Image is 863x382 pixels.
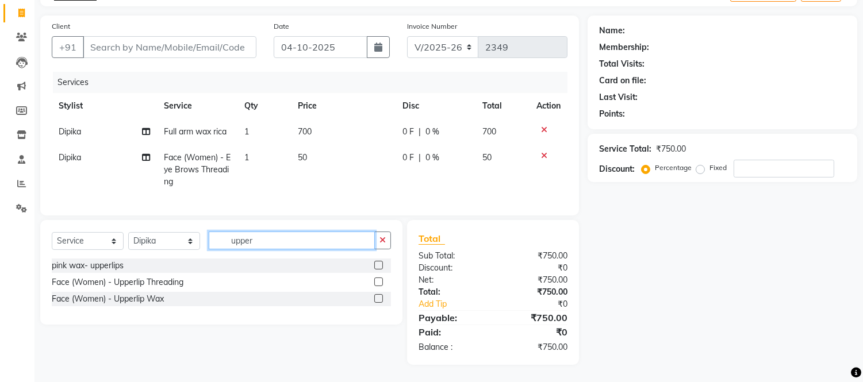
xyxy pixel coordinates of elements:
span: 0 % [425,152,439,164]
label: Percentage [655,163,692,173]
span: Total [419,233,445,245]
div: ₹750.00 [493,286,577,298]
label: Invoice Number [407,21,457,32]
label: Client [52,21,70,32]
div: ₹750.00 [493,250,577,262]
span: 50 [298,152,307,163]
div: ₹0 [507,298,577,310]
div: Balance : [410,341,493,353]
div: ₹750.00 [656,143,686,155]
th: Disc [396,93,475,119]
th: Service [157,93,237,119]
div: Card on file: [599,75,646,87]
span: 700 [298,126,312,137]
span: 1 [244,126,249,137]
div: Points: [599,108,625,120]
label: Date [274,21,289,32]
th: Total [475,93,530,119]
div: Payable: [410,311,493,325]
button: +91 [52,36,84,58]
span: 0 F [402,152,414,164]
span: | [419,126,421,138]
div: ₹750.00 [493,274,577,286]
div: Name: [599,25,625,37]
div: pink wax- upperlips [52,260,124,272]
input: Search or Scan [209,231,375,249]
input: Search by Name/Mobile/Email/Code [83,36,256,58]
span: 50 [482,152,492,163]
div: Sub Total: [410,250,493,262]
div: Services [53,72,576,93]
span: Dipika [59,126,81,137]
div: Net: [410,274,493,286]
div: Face (Women) - Upperlip Threading [52,276,183,288]
div: ₹0 [493,325,577,339]
span: Full arm wax rica [164,126,227,137]
div: Total Visits: [599,58,645,70]
span: Face (Women) - Eye Brows Threading [164,152,231,187]
span: 700 [482,126,496,137]
span: | [419,152,421,164]
label: Fixed [709,163,727,173]
th: Qty [237,93,291,119]
div: ₹750.00 [493,341,577,353]
div: ₹750.00 [493,311,577,325]
span: 0 F [402,126,414,138]
span: Dipika [59,152,81,163]
div: Total: [410,286,493,298]
div: Discount: [410,262,493,274]
div: Membership: [599,41,649,53]
div: ₹0 [493,262,577,274]
th: Action [530,93,567,119]
div: Last Visit: [599,91,638,103]
div: Face (Women) - Upperlip Wax [52,293,164,305]
div: Discount: [599,163,635,175]
a: Add Tip [410,298,507,310]
div: Paid: [410,325,493,339]
div: Service Total: [599,143,651,155]
span: 1 [244,152,249,163]
th: Price [291,93,396,119]
th: Stylist [52,93,157,119]
span: 0 % [425,126,439,138]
